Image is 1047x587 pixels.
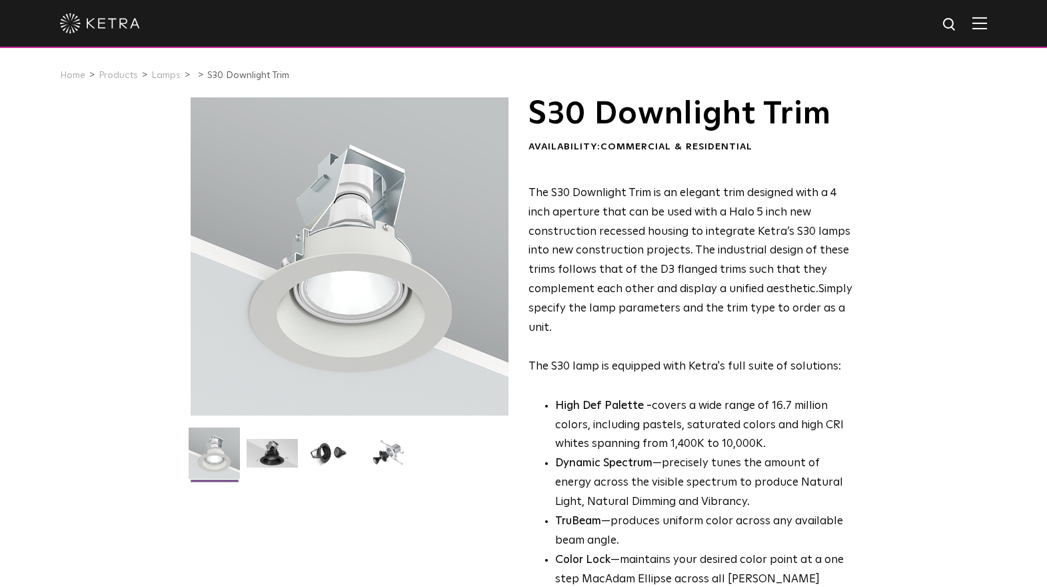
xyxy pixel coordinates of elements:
[528,141,853,154] div: Availability:
[528,187,850,295] span: The S30 Downlight Trim is an elegant trim designed with a 4 inch aperture that can be used with a...
[555,512,853,551] li: —produces uniform color across any available beam angle.
[972,17,987,29] img: Hamburger%20Nav.svg
[528,97,853,131] h1: S30 Downlight Trim
[555,454,853,512] li: —precisely tunes the amount of energy across the visible spectrum to produce Natural Light, Natur...
[60,13,140,33] img: ketra-logo-2019-white
[555,458,652,469] strong: Dynamic Spectrum
[555,400,652,412] strong: High Def Palette -
[305,439,356,478] img: S30 Halo Downlight_Table Top_Black
[555,516,601,527] strong: TruBeam
[528,184,853,377] p: The S30 lamp is equipped with Ketra's full suite of solutions:
[247,439,298,478] img: S30 Halo Downlight_Hero_Black_Gradient
[528,283,852,334] span: Simply specify the lamp parameters and the trim type to order as a unit.​
[363,439,414,478] img: S30 Halo Downlight_Exploded_Black
[151,71,181,80] a: Lamps
[555,554,610,566] strong: Color Lock
[189,428,240,489] img: S30-DownlightTrim-2021-Web-Square
[207,71,289,80] a: S30 Downlight Trim
[99,71,138,80] a: Products
[60,71,85,80] a: Home
[600,142,752,151] span: Commercial & Residential
[942,17,958,33] img: search icon
[555,397,853,455] p: covers a wide range of 16.7 million colors, including pastels, saturated colors and high CRI whit...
